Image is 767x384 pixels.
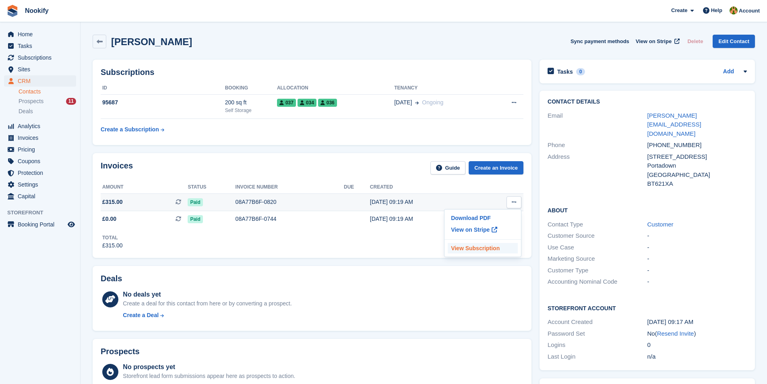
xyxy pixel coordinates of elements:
[647,112,701,137] a: [PERSON_NAME][EMAIL_ADDRESS][DOMAIN_NAME]
[370,198,480,206] div: [DATE] 09:19 AM
[318,99,337,107] span: 036
[548,220,647,229] div: Contact Type
[6,5,19,17] img: stora-icon-8386f47178a22dfd0bd8f6a31ec36ba5ce8667c1dd55bd0f319d3a0aa187defe.svg
[101,347,140,356] h2: Prospects
[4,156,76,167] a: menu
[548,352,647,361] div: Last Login
[123,299,292,308] div: Create a deal for this contact from here or by converting a prospect.
[18,191,66,202] span: Capital
[101,68,523,77] h2: Subscriptions
[18,64,66,75] span: Sites
[739,7,760,15] span: Account
[123,290,292,299] div: No deals yet
[548,254,647,264] div: Marketing Source
[66,98,76,105] div: 11
[236,198,344,206] div: 08A77B6F-0820
[448,213,518,223] a: Download PDF
[448,243,518,253] a: View Subscription
[548,277,647,286] div: Accounting Nominal Code
[4,144,76,155] a: menu
[18,40,66,52] span: Tasks
[18,179,66,190] span: Settings
[671,6,687,15] span: Create
[101,82,225,95] th: ID
[188,215,203,223] span: Paid
[18,75,66,87] span: CRM
[711,6,722,15] span: Help
[277,82,394,95] th: Allocation
[469,161,523,174] a: Create an Invoice
[66,220,76,229] a: Preview store
[647,340,747,350] div: 0
[4,179,76,190] a: menu
[188,198,203,206] span: Paid
[18,156,66,167] span: Coupons
[101,98,225,107] div: 95687
[370,181,480,194] th: Created
[713,35,755,48] a: Edit Contact
[647,170,747,180] div: [GEOGRAPHIC_DATA]
[4,52,76,63] a: menu
[225,98,277,107] div: 200 sq ft
[344,181,370,194] th: Due
[298,99,316,107] span: 034
[18,29,66,40] span: Home
[576,68,585,75] div: 0
[448,223,518,236] a: View on Stripe
[394,98,412,107] span: [DATE]
[548,304,747,312] h2: Storefront Account
[548,141,647,150] div: Phone
[4,167,76,179] a: menu
[236,181,344,194] th: Invoice number
[123,311,292,320] a: Create a Deal
[101,161,133,174] h2: Invoices
[123,372,295,380] div: Storefront lead form submissions appear here as prospects to action.
[647,141,747,150] div: [PHONE_NUMBER]
[548,318,647,327] div: Account Created
[19,88,76,95] a: Contacts
[684,35,706,48] button: Delete
[18,167,66,179] span: Protection
[548,99,747,105] h2: Contact Details
[730,6,738,15] img: Tim
[571,35,629,48] button: Sync payment methods
[102,215,116,223] span: £0.00
[4,64,76,75] a: menu
[647,266,747,275] div: -
[7,209,80,217] span: Storefront
[102,198,123,206] span: £315.00
[647,352,747,361] div: n/a
[18,132,66,143] span: Invoices
[18,120,66,132] span: Analytics
[647,254,747,264] div: -
[19,97,76,106] a: Prospects 11
[657,330,694,337] a: Resend Invite
[647,152,747,162] div: [STREET_ADDRESS]
[19,107,76,116] a: Deals
[548,111,647,139] div: Email
[647,231,747,241] div: -
[548,231,647,241] div: Customer Source
[277,99,296,107] span: 037
[18,52,66,63] span: Subscriptions
[548,340,647,350] div: Logins
[102,241,123,250] div: £315.00
[723,67,734,77] a: Add
[4,29,76,40] a: menu
[236,215,344,223] div: 08A77B6F-0744
[123,362,295,372] div: No prospects yet
[4,191,76,202] a: menu
[557,68,573,75] h2: Tasks
[636,37,672,46] span: View on Stripe
[123,311,159,320] div: Create a Deal
[111,36,192,47] h2: [PERSON_NAME]
[19,108,33,115] span: Deals
[101,122,164,137] a: Create a Subscription
[102,234,123,241] div: Total
[18,144,66,155] span: Pricing
[4,132,76,143] a: menu
[647,179,747,189] div: BT621XA
[394,82,490,95] th: Tenancy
